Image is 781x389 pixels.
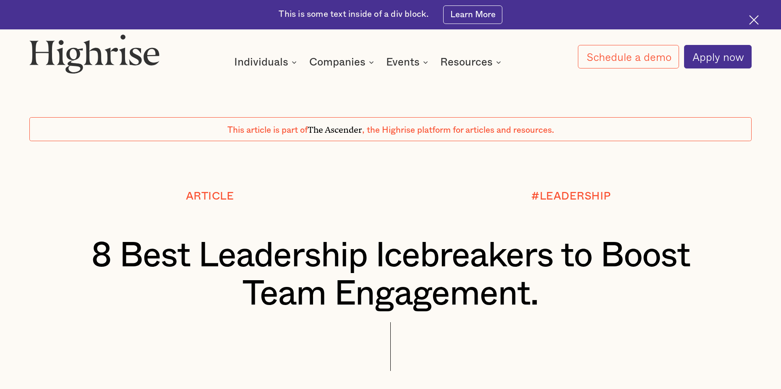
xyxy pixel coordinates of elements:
span: The Ascender [308,123,362,133]
div: This is some text inside of a div block. [279,9,428,21]
div: Resources [440,57,504,67]
div: Individuals [234,57,288,67]
span: This article is part of [227,126,308,134]
div: Article [186,190,234,202]
div: Resources [440,57,493,67]
div: Companies [309,57,376,67]
div: Individuals [234,57,299,67]
a: Learn More [443,5,502,24]
div: #LEADERSHIP [531,190,611,202]
img: Cross icon [749,15,759,25]
a: Schedule a demo [578,45,679,68]
h1: 8 Best Leadership Icebreakers to Boost Team Engagement. [59,237,721,313]
a: Apply now [684,45,752,69]
div: Companies [309,57,366,67]
div: Events [386,57,420,67]
div: Events [386,57,431,67]
img: Highrise logo [29,34,160,74]
span: , the Highrise platform for articles and resources. [362,126,554,134]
